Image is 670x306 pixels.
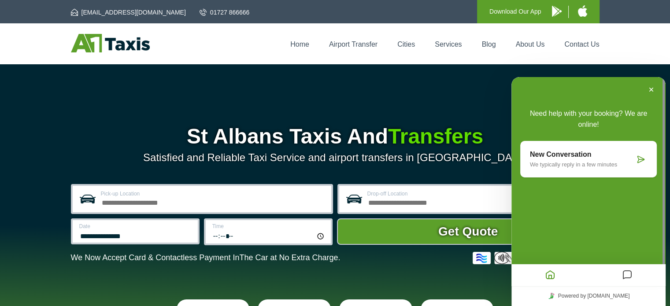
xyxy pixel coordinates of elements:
[578,5,587,17] img: A1 Taxis iPhone App
[71,126,600,147] h1: St Albans Taxis And
[71,151,600,164] p: Satisfied and Reliable Taxi Service and airport transfers in [GEOGRAPHIC_DATA]
[473,252,600,264] img: Credit And Debit Cards
[71,253,341,262] p: We Now Accept Card & Contactless Payment In
[101,191,326,196] label: Pick-up Location
[79,224,192,229] label: Date
[367,191,592,196] label: Drop-off Location
[516,41,545,48] a: About Us
[71,34,150,52] img: A1 Taxis St Albans LTD
[388,125,483,148] span: Transfers
[329,41,378,48] a: Airport Transfer
[71,8,186,17] a: [EMAIL_ADDRESS][DOMAIN_NAME]
[239,253,340,262] span: The Car at No Extra Charge.
[397,41,415,48] a: Cities
[552,6,562,17] img: A1 Taxis Android App
[481,41,496,48] a: Blog
[564,41,599,48] a: Contact Us
[489,6,541,17] p: Download Our App
[337,218,600,245] button: Get Quote
[511,77,666,306] iframe: chat widget
[435,41,462,48] a: Services
[290,41,309,48] a: Home
[200,8,250,17] a: 01727 866666
[212,224,326,229] label: Time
